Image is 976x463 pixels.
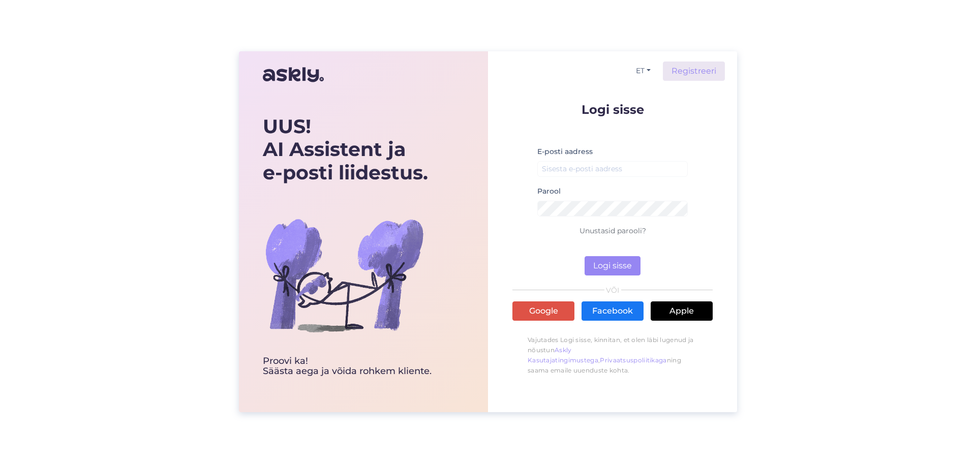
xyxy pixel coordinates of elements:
[512,103,713,116] p: Logi sisse
[632,64,655,78] button: ET
[663,61,725,81] a: Registreeri
[537,146,593,157] label: E-posti aadress
[528,346,598,364] a: Askly Kasutajatingimustega
[585,256,640,275] button: Logi sisse
[582,301,644,321] a: Facebook
[512,330,713,381] p: Vajutades Logi sisse, kinnitan, et olen läbi lugenud ja nõustun , ning saama emaile uuenduste kohta.
[579,226,646,235] a: Unustasid parooli?
[263,194,425,356] img: bg-askly
[600,356,666,364] a: Privaatsuspoliitikaga
[512,301,574,321] a: Google
[537,161,688,177] input: Sisesta e-posti aadress
[263,356,432,377] div: Proovi ka! Säästa aega ja võida rohkem kliente.
[263,63,324,87] img: Askly
[263,115,432,184] div: UUS! AI Assistent ja e-posti liidestus.
[604,287,621,294] span: VÕI
[537,186,561,197] label: Parool
[651,301,713,321] a: Apple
